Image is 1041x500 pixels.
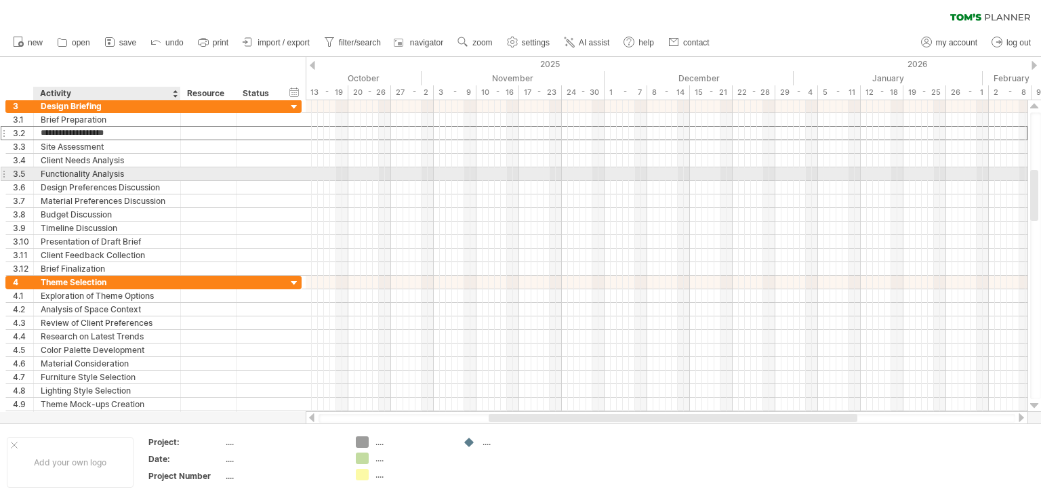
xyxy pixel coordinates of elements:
div: Research on Latest Trends [41,330,173,343]
a: import / export [239,34,314,51]
div: 3.10 [13,235,33,248]
div: 3.5 [13,167,33,180]
div: 17 - 23 [519,85,562,100]
div: 4 [13,276,33,289]
div: 27 - 2 [391,85,434,100]
a: AI assist [560,34,613,51]
div: .... [375,436,449,448]
span: my account [936,38,977,47]
div: 4.1 [13,289,33,302]
div: .... [226,436,340,448]
span: filter/search [339,38,381,47]
div: 3.7 [13,194,33,207]
a: zoom [454,34,496,51]
div: 4.8 [13,384,33,397]
a: my account [918,34,981,51]
div: 10 - 16 [476,85,519,100]
div: Site Assessment [41,140,173,153]
div: 3 [13,100,33,112]
div: 3.1 [13,113,33,126]
div: Resource [187,87,228,100]
div: .... [226,470,340,482]
div: Furniture Style Selection [41,371,173,383]
div: 26 - 1 [946,85,989,100]
div: Date: [148,453,223,465]
div: 15 - 21 [690,85,733,100]
span: navigator [410,38,443,47]
div: Timeline Discussion [41,222,173,234]
span: undo [165,38,184,47]
div: 13 - 19 [306,85,348,100]
div: Brief Finalization [41,262,173,275]
div: 12 - 18 [861,85,903,100]
span: zoom [472,38,492,47]
span: settings [522,38,550,47]
a: save [101,34,140,51]
div: Material Consideration [41,357,173,370]
div: .... [226,453,340,465]
div: 3.9 [13,222,33,234]
div: 3.2 [13,127,33,140]
div: Presentation of Draft Brief [41,235,173,248]
div: 4.7 [13,371,33,383]
div: Design Preferences Discussion [41,181,173,194]
div: Add your own logo [7,437,134,488]
a: open [54,34,94,51]
div: 3.6 [13,181,33,194]
div: 3 - 9 [434,85,476,100]
div: 8 - 14 [647,85,690,100]
a: undo [147,34,188,51]
a: new [9,34,47,51]
a: log out [988,34,1035,51]
div: 4.6 [13,357,33,370]
div: Review of Client Preferences [41,316,173,329]
div: December 2025 [605,71,794,85]
div: 3.3 [13,140,33,153]
a: print [195,34,232,51]
div: Theme Selection [41,276,173,289]
div: .... [375,453,449,464]
a: help [620,34,658,51]
div: 22 - 28 [733,85,775,100]
div: Material Preferences Discussion [41,194,173,207]
div: 24 - 30 [562,85,605,100]
div: 5 - 11 [818,85,861,100]
div: 4.4 [13,330,33,343]
div: Client Needs Analysis [41,154,173,167]
div: Project: [148,436,223,448]
div: January 2026 [794,71,983,85]
div: 4.5 [13,343,33,356]
a: settings [504,34,554,51]
div: .... [375,469,449,480]
div: Exploration of Theme Options [41,289,173,302]
div: 1 - 7 [605,85,647,100]
div: 2 - 8 [989,85,1032,100]
div: Theme Evaluation [41,411,173,424]
div: Design Briefing [41,100,173,112]
div: Budget Discussion [41,208,173,221]
div: 29 - 4 [775,85,818,100]
span: save [119,38,136,47]
div: November 2025 [422,71,605,85]
span: help [638,38,654,47]
div: .... [483,436,556,448]
div: Client Feedback Collection [41,249,173,262]
div: 3.12 [13,262,33,275]
div: 4.10 [13,411,33,424]
a: filter/search [321,34,385,51]
span: import / export [258,38,310,47]
span: new [28,38,43,47]
div: 4.3 [13,316,33,329]
div: 3.4 [13,154,33,167]
div: Activity [40,87,173,100]
div: Lighting Style Selection [41,384,173,397]
span: print [213,38,228,47]
div: 4.2 [13,303,33,316]
div: Analysis of Space Context [41,303,173,316]
div: Color Palette Development [41,343,173,356]
div: 20 - 26 [348,85,391,100]
div: Project Number [148,470,223,482]
a: contact [665,34,714,51]
div: Brief Preparation [41,113,173,126]
div: 3.11 [13,249,33,262]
